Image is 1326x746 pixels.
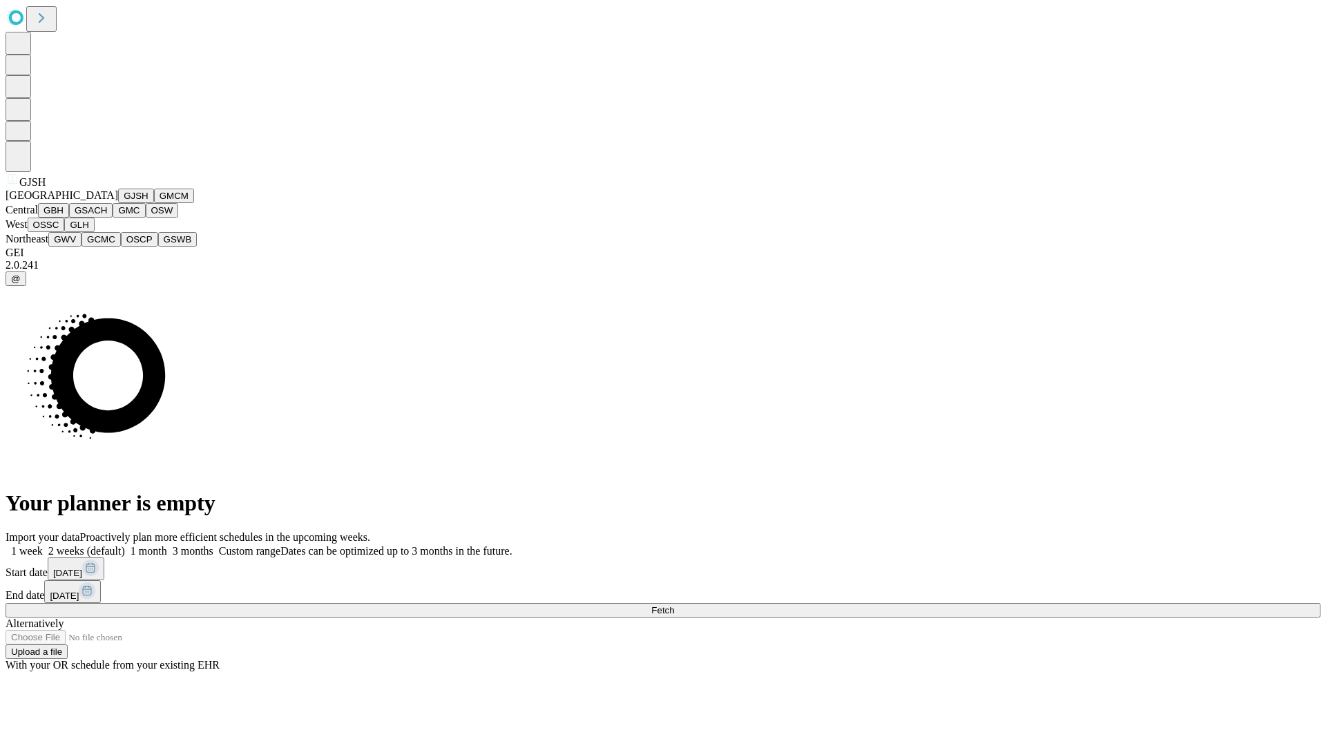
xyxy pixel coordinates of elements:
[6,580,1320,603] div: End date
[6,233,48,245] span: Northeast
[6,531,80,543] span: Import your data
[131,545,167,557] span: 1 month
[6,271,26,286] button: @
[6,218,28,230] span: West
[48,545,125,557] span: 2 weeks (default)
[44,580,101,603] button: [DATE]
[121,232,158,247] button: OSCP
[219,545,280,557] span: Custom range
[651,605,674,615] span: Fetch
[69,203,113,218] button: GSACH
[118,189,154,203] button: GJSH
[6,189,118,201] span: [GEOGRAPHIC_DATA]
[146,203,179,218] button: OSW
[6,557,1320,580] div: Start date
[6,618,64,629] span: Alternatively
[53,568,82,578] span: [DATE]
[6,247,1320,259] div: GEI
[6,603,1320,618] button: Fetch
[28,218,65,232] button: OSSC
[11,545,43,557] span: 1 week
[80,531,370,543] span: Proactively plan more efficient schedules in the upcoming weeks.
[81,232,121,247] button: GCMC
[6,659,220,671] span: With your OR schedule from your existing EHR
[64,218,94,232] button: GLH
[19,176,46,188] span: GJSH
[280,545,512,557] span: Dates can be optimized up to 3 months in the future.
[158,232,198,247] button: GSWB
[173,545,213,557] span: 3 months
[38,203,69,218] button: GBH
[154,189,194,203] button: GMCM
[6,259,1320,271] div: 2.0.241
[50,591,79,601] span: [DATE]
[6,204,38,216] span: Central
[113,203,145,218] button: GMC
[6,644,68,659] button: Upload a file
[48,232,81,247] button: GWV
[11,274,21,284] span: @
[48,557,104,580] button: [DATE]
[6,490,1320,516] h1: Your planner is empty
